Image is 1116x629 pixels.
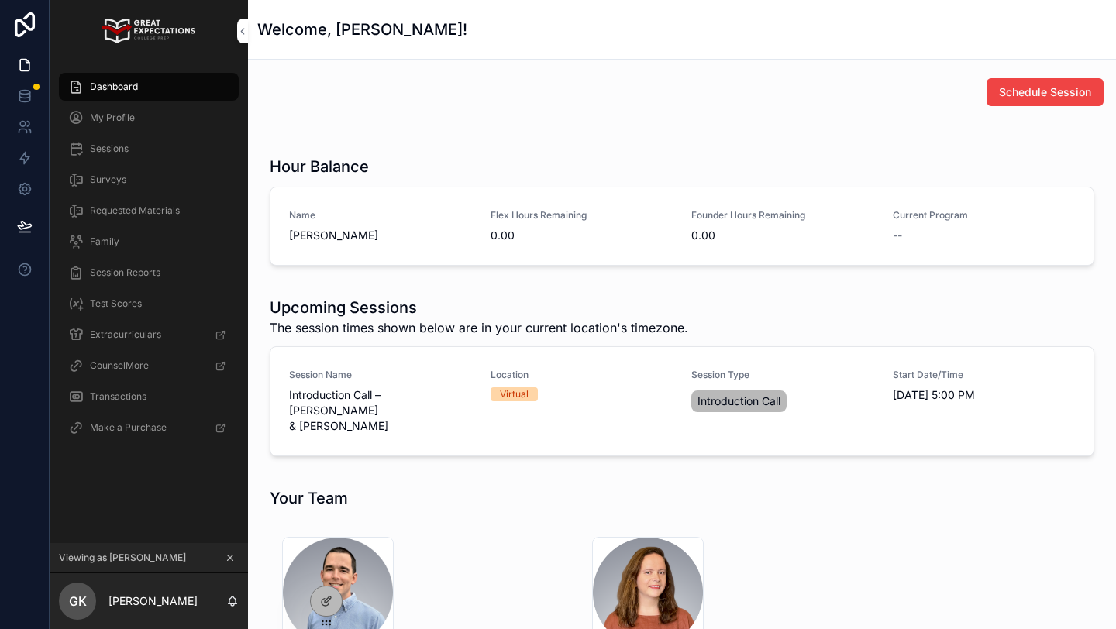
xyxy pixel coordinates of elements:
[893,387,1076,403] span: [DATE] 5:00 PM
[102,19,195,43] img: App logo
[59,104,239,132] a: My Profile
[59,259,239,287] a: Session Reports
[90,297,142,310] span: Test Scores
[90,143,129,155] span: Sessions
[491,228,673,243] span: 0.00
[987,78,1104,106] button: Schedule Session
[270,318,688,337] span: The session times shown below are in your current location's timezone.
[90,112,135,124] span: My Profile
[999,84,1091,100] span: Schedule Session
[491,209,673,222] span: Flex Hours Remaining
[270,487,348,509] h1: Your Team
[59,73,239,101] a: Dashboard
[90,266,160,279] span: Session Reports
[893,228,902,243] span: --
[90,328,161,341] span: Extracurriculars
[90,205,180,217] span: Requested Materials
[59,228,239,256] a: Family
[893,209,1076,222] span: Current Program
[90,421,167,434] span: Make a Purchase
[90,359,149,372] span: CounselMore
[289,387,472,434] span: Introduction Call – [PERSON_NAME] & [PERSON_NAME]
[59,135,239,163] a: Sessions
[289,369,472,381] span: Session Name
[691,369,874,381] span: Session Type
[893,369,1076,381] span: Start Date/Time
[270,297,688,318] h1: Upcoming Sessions
[90,235,119,248] span: Family
[697,394,780,409] span: Introduction Call
[59,383,239,411] a: Transactions
[270,156,369,177] h1: Hour Balance
[59,290,239,318] a: Test Scores
[59,552,186,564] span: Viewing as [PERSON_NAME]
[491,369,673,381] span: Location
[59,352,239,380] a: CounselMore
[257,19,467,40] h1: Welcome, [PERSON_NAME]!
[59,321,239,349] a: Extracurriculars
[289,209,472,222] span: Name
[90,390,146,403] span: Transactions
[69,592,87,610] span: GK
[59,197,239,225] a: Requested Materials
[108,593,198,609] p: [PERSON_NAME]
[691,228,874,243] span: 0.00
[59,166,239,194] a: Surveys
[500,387,529,401] div: Virtual
[90,81,138,93] span: Dashboard
[50,62,248,462] div: scrollable content
[90,174,126,186] span: Surveys
[691,209,874,222] span: Founder Hours Remaining
[59,414,239,442] a: Make a Purchase
[289,228,472,243] span: [PERSON_NAME]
